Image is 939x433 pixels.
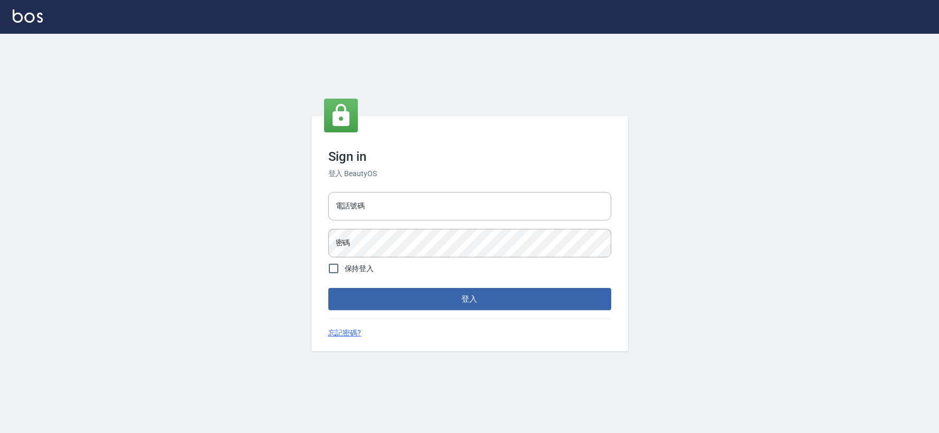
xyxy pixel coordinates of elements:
button: 登入 [328,288,611,310]
h6: 登入 BeautyOS [328,168,611,179]
span: 保持登入 [345,263,374,274]
a: 忘記密碼? [328,328,362,339]
h3: Sign in [328,149,611,164]
img: Logo [13,9,43,23]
